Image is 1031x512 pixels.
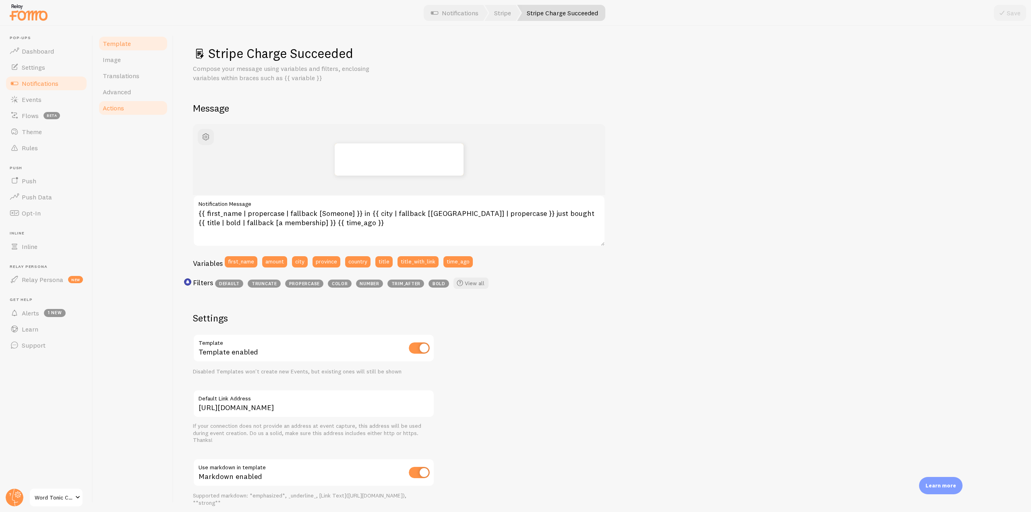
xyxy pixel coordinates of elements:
span: Image [103,56,121,64]
div: Markdown enabled [193,458,435,488]
span: Word Tonic Community [35,493,73,502]
span: Push [10,166,88,171]
span: Events [22,95,41,104]
button: city [292,256,308,267]
h2: Message [193,102,1012,114]
span: number [356,280,383,288]
div: If your connection does not provide an address at event capture, this address will be used during... [193,423,435,444]
div: Template enabled [193,334,435,363]
span: bold [429,280,449,288]
div: Supported markdown: *emphasized*, _underline_, [Link Text]([URL][DOMAIN_NAME]), **strong** [193,492,435,506]
span: Opt-In [22,209,41,217]
span: Pop-ups [10,35,88,41]
span: Inline [10,231,88,236]
button: amount [262,256,287,267]
p: Learn more [925,482,956,489]
h2: Settings [193,312,435,324]
a: Theme [5,124,88,140]
span: Get Help [10,297,88,303]
a: Advanced [98,84,168,100]
span: trim_after [387,280,424,288]
a: Translations [98,68,168,84]
span: Relay Persona [22,276,63,284]
label: Notification Message [193,195,605,209]
span: Learn [22,325,38,333]
h1: Stripe Charge Succeeded [193,45,1012,62]
a: Flows beta [5,108,88,124]
a: Alerts 1 new [5,305,88,321]
svg: <p>Use filters like | propercase to change CITY to City in your templates</p> [184,278,191,286]
span: Advanced [103,88,131,96]
div: Disabled Templates won't create new Events, but existing ones will still be shown [193,368,435,375]
button: time_ago [443,256,473,267]
span: truncate [248,280,281,288]
span: Alerts [22,309,39,317]
a: Inline [5,238,88,255]
span: Inline [22,243,37,251]
span: new [68,276,83,283]
span: propercase [285,280,323,288]
span: Translations [103,72,139,80]
a: Relay Persona new [5,272,88,288]
a: Actions [98,100,168,116]
span: beta [43,112,60,119]
span: color [328,280,352,288]
a: Push Data [5,189,88,205]
p: Compose your message using variables and filters, enclosing variables within braces such as {{ va... [193,64,386,83]
div: Learn more [919,477,963,494]
span: Support [22,341,46,349]
span: Push [22,177,36,185]
a: Settings [5,59,88,75]
span: Push Data [22,193,52,201]
span: Flows [22,112,39,120]
a: Template [98,35,168,52]
a: Word Tonic Community [29,488,83,507]
a: Learn [5,321,88,337]
span: Rules [22,144,38,152]
a: Rules [5,140,88,156]
a: Notifications [5,75,88,91]
span: Template [103,39,131,48]
h3: Variables [193,259,223,268]
button: title [375,256,393,267]
span: Theme [22,128,42,136]
span: Dashboard [22,47,54,55]
a: View all [453,278,489,289]
span: 1 new [44,309,66,317]
span: Relay Persona [10,264,88,269]
h3: Filters [193,278,213,287]
img: fomo-relay-logo-orange.svg [8,2,49,23]
label: Default Link Address [193,390,435,403]
button: title_with_link [397,256,439,267]
a: Opt-In [5,205,88,221]
span: Settings [22,63,45,71]
button: country [345,256,371,267]
a: Push [5,173,88,189]
a: Dashboard [5,43,88,59]
span: default [215,280,243,288]
span: Actions [103,104,124,112]
a: Support [5,337,88,353]
a: Image [98,52,168,68]
button: province [313,256,340,267]
a: Events [5,91,88,108]
button: first_name [225,256,257,267]
span: Notifications [22,79,58,87]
